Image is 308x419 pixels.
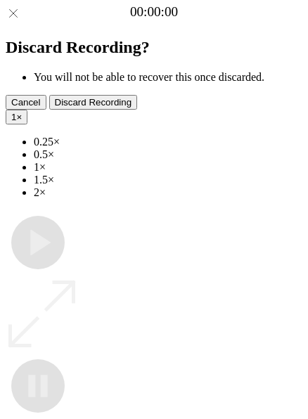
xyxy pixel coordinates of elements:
[34,161,302,174] li: 1×
[34,71,302,84] li: You will not be able to recover this once discarded.
[34,148,302,161] li: 0.5×
[6,38,302,57] h2: Discard Recording?
[130,4,178,20] a: 00:00:00
[34,136,302,148] li: 0.25×
[34,186,302,199] li: 2×
[34,174,302,186] li: 1.5×
[49,95,138,110] button: Discard Recording
[6,95,46,110] button: Cancel
[6,110,27,124] button: 1×
[11,112,16,122] span: 1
